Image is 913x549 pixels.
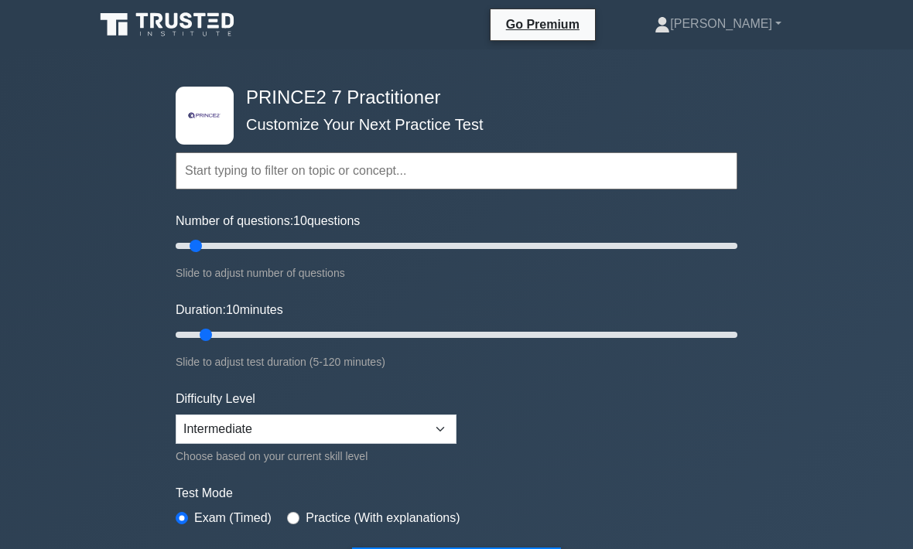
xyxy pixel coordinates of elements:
[293,214,307,227] span: 10
[617,9,819,39] a: [PERSON_NAME]
[176,353,737,371] div: Slide to adjust test duration (5-120 minutes)
[176,484,737,503] label: Test Mode
[176,301,283,319] label: Duration: minutes
[176,447,456,465] div: Choose based on your current skill level
[194,509,272,527] label: Exam (Timed)
[176,212,360,230] label: Number of questions: questions
[306,509,460,527] label: Practice (With explanations)
[240,87,662,109] h4: PRINCE2 7 Practitioner
[497,15,589,34] a: Go Premium
[176,264,737,282] div: Slide to adjust number of questions
[176,152,737,189] input: Start typing to filter on topic or concept...
[176,390,255,408] label: Difficulty Level
[226,303,240,316] span: 10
